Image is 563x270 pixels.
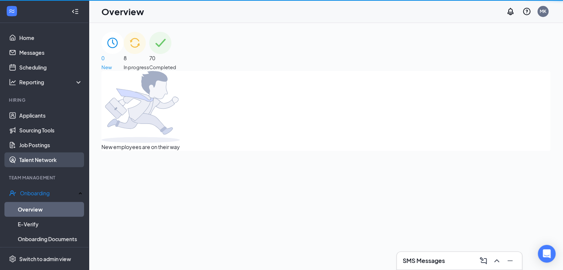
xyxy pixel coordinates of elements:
[538,245,556,263] div: Open Intercom Messenger
[9,97,81,103] div: Hiring
[403,257,445,265] h3: SMS Messages
[19,123,83,138] a: Sourcing Tools
[101,64,124,71] span: New
[19,60,83,75] a: Scheduling
[101,5,144,18] h1: Overview
[20,189,76,197] div: Onboarding
[492,256,501,265] svg: ChevronUp
[506,256,515,265] svg: Minimize
[19,138,83,152] a: Job Postings
[19,30,83,45] a: Home
[101,54,124,62] span: 0
[71,8,79,15] svg: Collapse
[8,7,16,15] svg: WorkstreamLogo
[19,78,83,86] div: Reporting
[19,45,83,60] a: Messages
[18,232,83,246] a: Onboarding Documents
[477,255,489,267] button: ComposeMessage
[149,54,176,62] span: 70
[124,54,149,62] span: 8
[479,256,488,265] svg: ComposeMessage
[19,255,71,263] div: Switch to admin view
[18,217,83,232] a: E-Verify
[504,255,516,267] button: Minimize
[540,8,546,14] div: MK
[19,152,83,167] a: Talent Network
[101,143,180,151] span: New employees are on their way
[149,64,176,71] span: Completed
[491,255,503,267] button: ChevronUp
[19,108,83,123] a: Applicants
[9,175,81,181] div: Team Management
[18,246,83,261] a: Activity log
[522,7,531,16] svg: QuestionInfo
[18,202,83,217] a: Overview
[124,64,149,71] span: In progress
[9,255,16,263] svg: Settings
[506,7,515,16] svg: Notifications
[9,189,16,197] svg: UserCheck
[9,78,16,86] svg: Analysis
